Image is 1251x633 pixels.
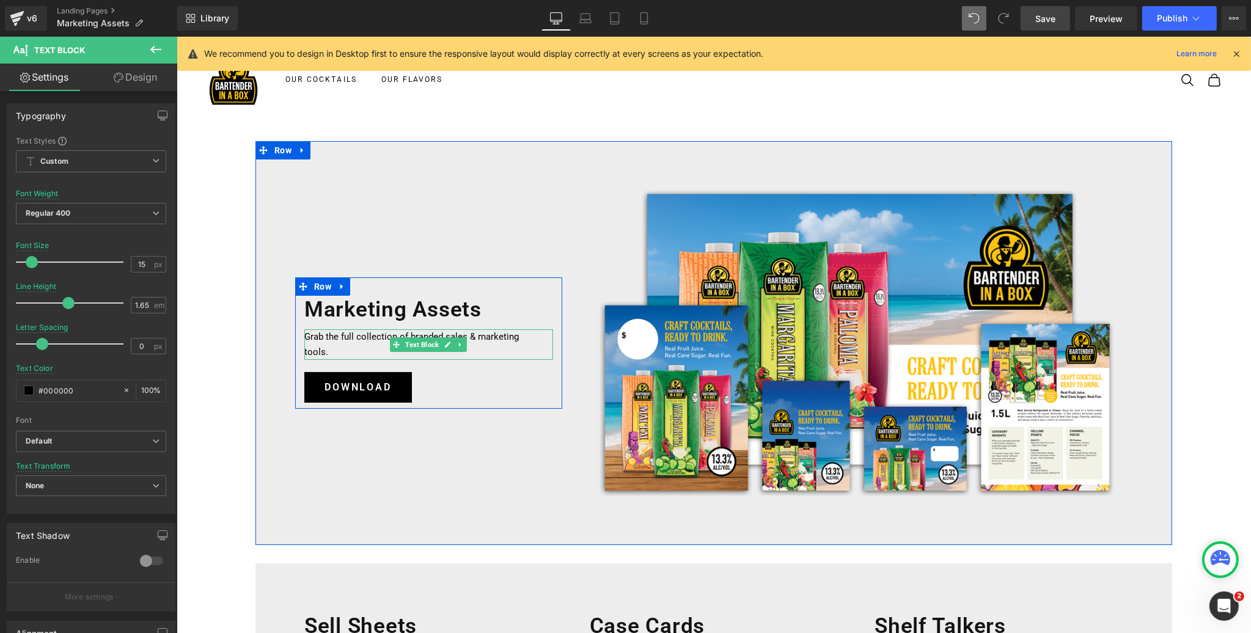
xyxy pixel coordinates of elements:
[205,37,266,49] summary: Our Flavors
[57,6,177,16] a: Landing Pages
[40,156,68,167] b: Custom
[16,104,66,121] div: Typography
[154,260,164,268] span: px
[95,104,118,123] span: Row
[200,13,229,24] span: Library
[128,259,376,287] h1: Marketing Assets
[16,189,58,198] div: Font Weight
[91,64,180,91] a: Design
[39,384,117,397] input: Color
[1172,46,1222,61] a: Learn more
[1209,591,1239,621] iframe: Intercom live chat
[5,6,47,31] a: v6
[16,416,166,425] div: Font
[600,6,629,31] a: Tablet
[29,16,84,71] img: bartenderinaboxstore
[136,380,166,401] div: %
[16,524,70,541] div: Text Shadow
[277,301,290,315] a: Expand / Collapse
[154,301,164,309] span: em
[1157,13,1187,23] span: Publish
[629,6,659,31] a: Mobile
[1003,36,1045,51] nav: Secondary navigation
[24,10,40,26] div: v6
[1142,6,1217,31] button: Publish
[16,323,68,332] div: Letter Spacing
[109,37,979,49] nav: Primary navigation
[1035,12,1055,25] span: Save
[1222,6,1246,31] button: More
[16,364,53,373] div: Text Color
[541,6,571,31] a: Desktop
[26,436,52,447] i: Default
[128,576,376,604] h1: Sell Sheets
[204,47,763,60] p: We recommend you to design in Desktop first to ensure the responsive layout would display correct...
[34,45,85,55] span: Text Block
[16,282,56,291] div: Line Height
[991,6,1016,31] button: Redo
[26,481,45,490] b: None
[109,37,180,49] summary: Our Cocktails
[148,343,215,359] span: DOWNLOAD
[571,6,600,31] a: Laptop
[158,241,174,259] a: Expand / Collapse
[7,582,175,611] button: More settings
[1234,591,1244,601] span: 2
[26,208,71,218] b: Regular 400
[118,104,134,123] a: Expand / Collapse
[154,342,164,350] span: px
[16,462,71,470] div: Text Transform
[16,555,128,568] div: Enable
[128,335,235,366] a: DOWNLOAD
[134,241,158,259] span: Row
[1075,6,1137,31] a: Preview
[413,576,662,604] h1: Case Cards
[226,301,265,315] span: Text Block
[698,576,947,604] h1: Shelf Talkers
[16,241,50,250] div: Font Size
[962,6,986,31] button: Undo
[65,591,114,602] p: More settings
[1090,12,1123,25] span: Preview
[16,136,166,145] div: Text Styles
[57,18,130,28] span: Marketing Assets
[177,6,238,31] a: New Library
